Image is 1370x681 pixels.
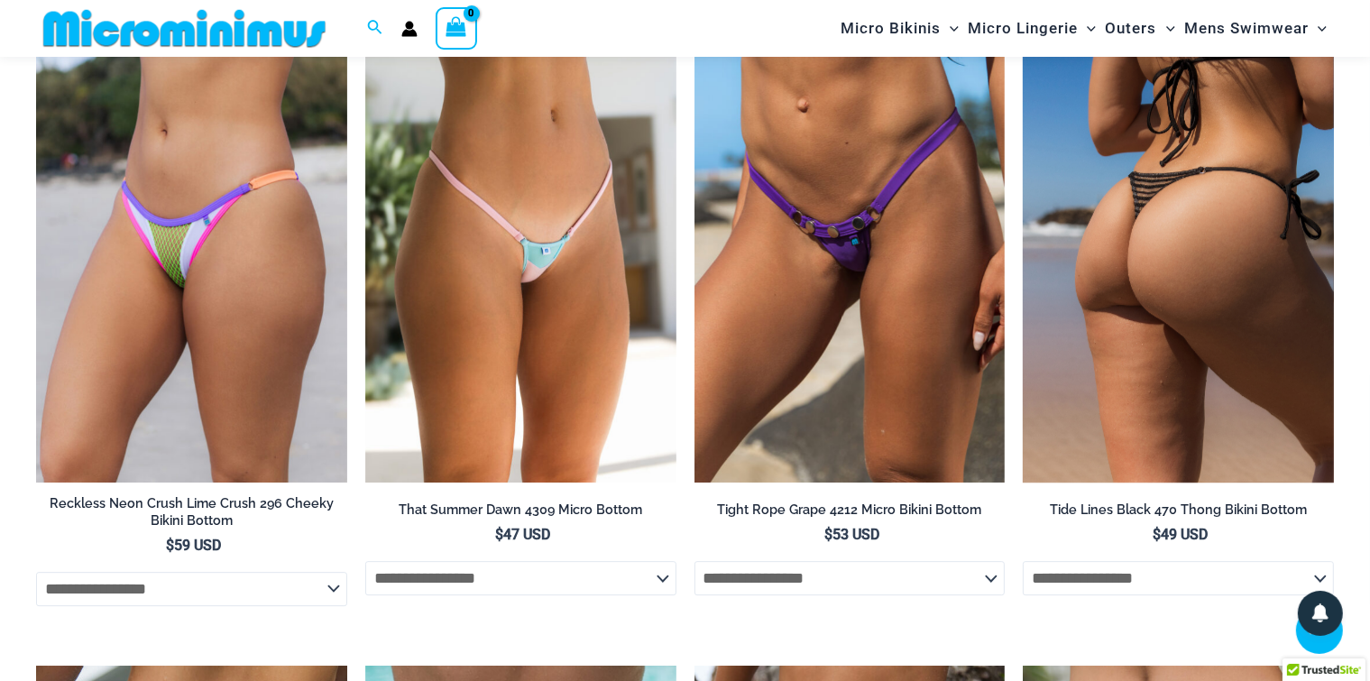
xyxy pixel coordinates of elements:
[36,16,347,483] img: Reckless Neon Crush Lime Crush 296 Cheeky Bottom 02
[1023,16,1334,483] img: Tide Lines Black 470 Thong 02
[365,16,676,483] img: That Summer Dawn 4309 Micro 02
[367,17,383,40] a: Search icon link
[401,21,418,37] a: Account icon link
[841,5,941,51] span: Micro Bikinis
[166,537,221,554] bdi: 59 USD
[963,5,1100,51] a: Micro LingerieMenu ToggleMenu Toggle
[1023,16,1334,483] a: Tide Lines Black 470 Thong 01Tide Lines Black 470 Thong 02Tide Lines Black 470 Thong 02
[941,5,959,51] span: Menu Toggle
[36,8,333,49] img: MM SHOP LOGO FLAT
[694,16,1006,483] img: Tight Rope Grape 4212 Micro Bottom 01
[694,502,1006,519] h2: Tight Rope Grape 4212 Micro Bikini Bottom
[436,7,477,49] a: View Shopping Cart, empty
[1154,526,1162,543] span: $
[36,495,347,529] h2: Reckless Neon Crush Lime Crush 296 Cheeky Bikini Bottom
[36,16,347,483] a: Reckless Neon Crush Lime Crush 296 Cheeky Bottom 02Reckless Neon Crush Lime Crush 296 Cheeky Bott...
[1023,502,1334,525] a: Tide Lines Black 470 Thong Bikini Bottom
[1180,5,1331,51] a: Mens SwimwearMenu ToggleMenu Toggle
[36,495,347,536] a: Reckless Neon Crush Lime Crush 296 Cheeky Bikini Bottom
[1184,5,1309,51] span: Mens Swimwear
[1154,526,1209,543] bdi: 49 USD
[495,526,550,543] bdi: 47 USD
[166,537,174,554] span: $
[694,502,1006,525] a: Tight Rope Grape 4212 Micro Bikini Bottom
[1309,5,1327,51] span: Menu Toggle
[968,5,1078,51] span: Micro Lingerie
[365,502,676,525] a: That Summer Dawn 4309 Micro Bottom
[1106,5,1157,51] span: Outers
[1157,5,1175,51] span: Menu Toggle
[1101,5,1180,51] a: OutersMenu ToggleMenu Toggle
[495,526,503,543] span: $
[836,5,963,51] a: Micro BikinisMenu ToggleMenu Toggle
[365,16,676,483] a: That Summer Dawn 4309 Micro 02That Summer Dawn 4309 Micro 01That Summer Dawn 4309 Micro 01
[1023,502,1334,519] h2: Tide Lines Black 470 Thong Bikini Bottom
[833,3,1334,54] nav: Site Navigation
[1078,5,1096,51] span: Menu Toggle
[694,16,1006,483] a: Tight Rope Grape 4212 Micro Bottom 01Tight Rope Grape 4212 Micro Bottom 02Tight Rope Grape 4212 M...
[824,526,879,543] bdi: 53 USD
[365,502,676,519] h2: That Summer Dawn 4309 Micro Bottom
[824,526,832,543] span: $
